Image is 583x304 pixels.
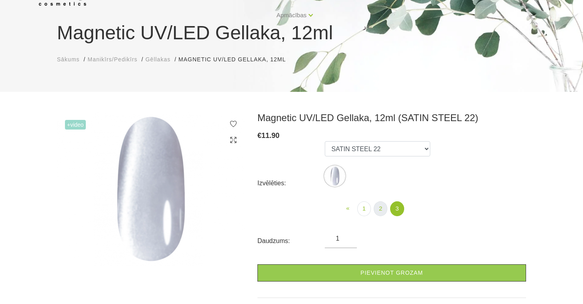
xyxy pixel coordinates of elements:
img: Magnetic UV/LED Gellaka, 12ml [57,112,245,266]
a: Pievienot grozam [257,264,526,282]
a: 2 [374,201,387,216]
span: Sākums [57,56,80,63]
h3: Magnetic UV/LED Gellaka, 12ml (SATIN STEEL 22) [257,112,526,124]
span: 11.90 [261,132,279,140]
div: Daudzums: [257,235,325,247]
span: +Video [65,120,86,130]
a: 1 [357,201,371,216]
div: Izvēlēties: [257,177,325,190]
span: € [257,132,261,140]
a: Previous [341,201,354,215]
a: 3 [390,201,404,216]
a: Gēllakas [146,55,170,64]
nav: product-offer-list [325,201,430,216]
span: Gēllakas [146,56,170,63]
img: ... [325,166,345,186]
a: Sākums [57,55,80,64]
span: Manikīrs/Pedikīrs [87,56,137,63]
span: « [346,205,349,211]
li: Magnetic UV/LED Gellaka, 12ml [178,55,294,64]
a: Manikīrs/Pedikīrs [87,55,137,64]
